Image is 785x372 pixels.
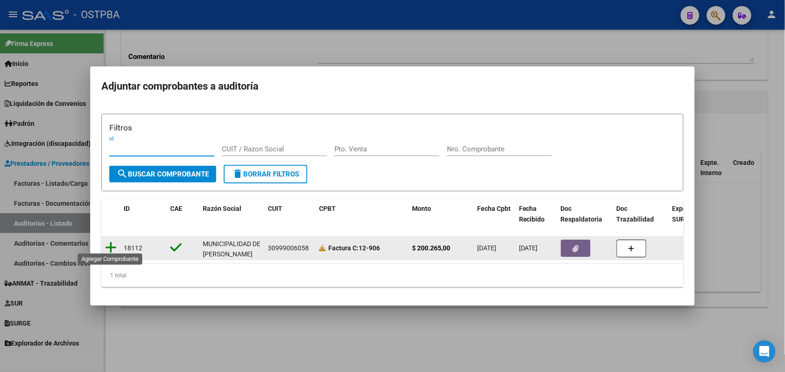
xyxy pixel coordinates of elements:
[264,199,315,229] datatable-header-cell: CUIT
[232,168,243,179] mat-icon: delete
[224,165,307,183] button: Borrar Filtros
[412,244,450,252] strong: $ 200.265,00
[477,244,496,252] span: [DATE]
[328,244,380,252] strong: 12-906
[557,199,613,229] datatable-header-cell: Doc Respaldatoria
[101,78,684,95] h2: Adjuntar comprobantes a auditoría
[203,205,241,212] span: Razón Social
[166,199,199,229] datatable-header-cell: CAE
[120,199,166,229] datatable-header-cell: ID
[203,239,260,260] div: MUNICIPALIDAD DE [PERSON_NAME]
[669,199,720,229] datatable-header-cell: Expediente SUR Asociado
[672,205,714,223] span: Expediente SUR Asociado
[617,205,654,223] span: Doc Trazabilidad
[117,168,128,179] mat-icon: search
[109,166,216,183] button: Buscar Comprobante
[519,244,538,252] span: [DATE]
[473,199,515,229] datatable-header-cell: Fecha Cpbt
[561,205,603,223] span: Doc Respaldatoria
[477,205,511,212] span: Fecha Cpbt
[328,244,359,252] span: Factura C:
[753,340,776,363] div: Open Intercom Messenger
[109,122,676,134] h3: Filtros
[170,205,182,212] span: CAE
[412,205,431,212] span: Monto
[519,205,545,223] span: Fecha Recibido
[124,205,130,212] span: ID
[613,199,669,229] datatable-header-cell: Doc Trazabilidad
[268,205,282,212] span: CUIT
[515,199,557,229] datatable-header-cell: Fecha Recibido
[319,205,336,212] span: CPBT
[408,199,473,229] datatable-header-cell: Monto
[101,264,684,287] div: 1 total
[117,170,209,178] span: Buscar Comprobante
[232,170,299,178] span: Borrar Filtros
[199,199,264,229] datatable-header-cell: Razón Social
[315,199,408,229] datatable-header-cell: CPBT
[268,244,309,252] span: 30999006058
[124,244,142,252] span: 18112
